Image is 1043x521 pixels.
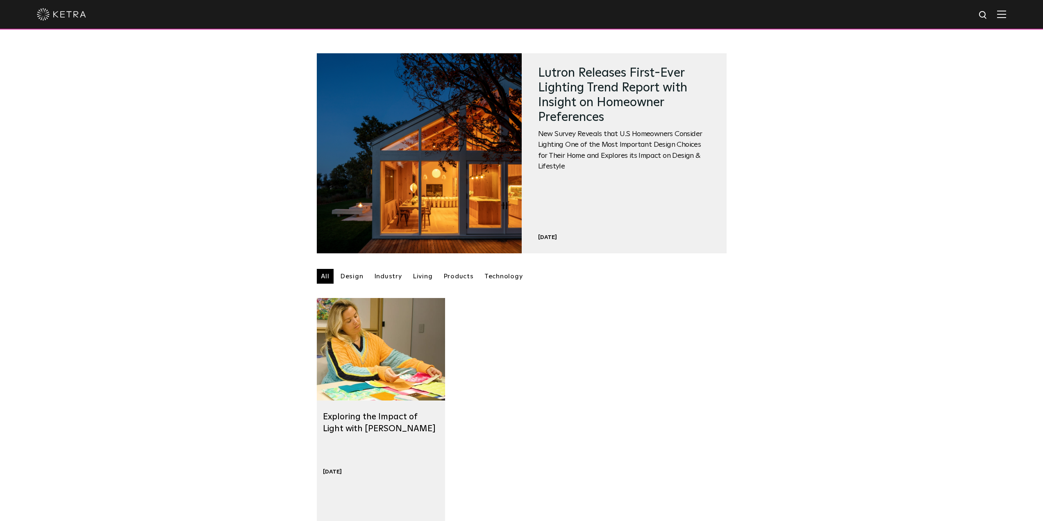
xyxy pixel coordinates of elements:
[439,269,478,284] a: Products
[317,269,334,284] a: All
[323,468,342,475] div: [DATE]
[978,10,988,20] img: search icon
[317,298,445,400] img: Designers-Resource-v02_Moment1-1.jpg
[538,67,687,123] a: Lutron Releases First-Ever Lighting Trend Report with Insight on Homeowner Preferences
[336,269,368,284] a: Design
[370,269,406,284] a: Industry
[323,412,436,433] a: Exploring the Impact of Light with [PERSON_NAME]
[409,269,437,284] a: Living
[538,129,710,172] span: New Survey Reveals that U.S Homeowners Consider Lighting One of the Most Important Design Choices...
[480,269,527,284] a: Technology
[538,234,710,241] div: [DATE]
[37,8,86,20] img: ketra-logo-2019-white
[997,10,1006,18] img: Hamburger%20Nav.svg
